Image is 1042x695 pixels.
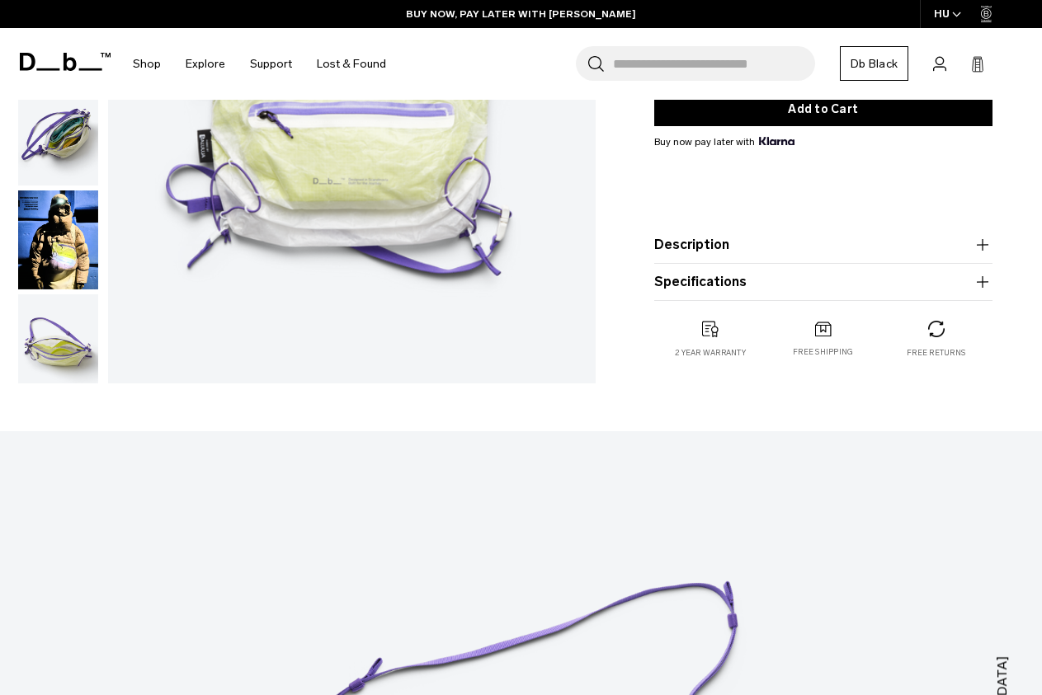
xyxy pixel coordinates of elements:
p: Free shipping [793,347,853,359]
nav: Main Navigation [120,28,398,100]
p: Free returns [907,347,965,359]
button: Weigh_Lighter_Sling_10L_4.png [17,293,99,394]
a: Support [250,35,292,93]
img: Weigh_Lighter_Sling_10L_3.png [18,87,98,185]
img: Weigh_Lighter_Sling_10L_4.png [18,294,98,393]
button: Weigh Lighter Sling 10L Aurora [17,190,99,290]
a: BUY NOW, PAY LATER WITH [PERSON_NAME] [406,7,636,21]
a: Lost & Found [317,35,386,93]
button: Specifications [654,272,992,292]
a: Explore [186,35,225,93]
button: Description [654,235,992,255]
button: Weigh_Lighter_Sling_10L_3.png [17,86,99,186]
a: Db Black [840,46,908,81]
a: Shop [133,35,161,93]
img: Weigh Lighter Sling 10L Aurora [18,190,98,289]
span: Buy now pay later with [654,134,794,149]
button: Add to Cart [654,92,992,126]
img: {"height" => 20, "alt" => "Klarna"} [759,137,794,145]
p: 2 year warranty [675,347,746,359]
